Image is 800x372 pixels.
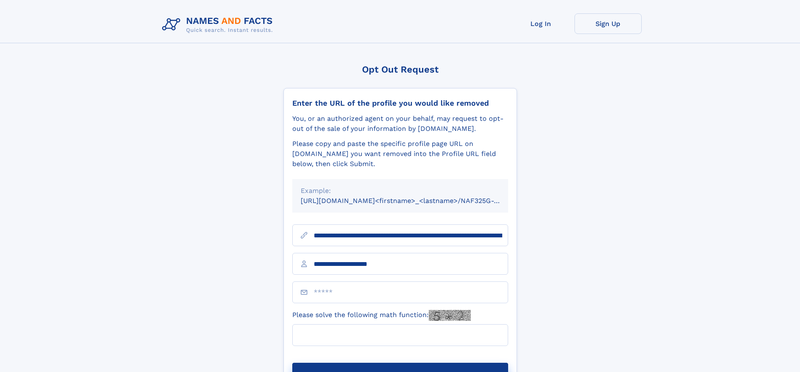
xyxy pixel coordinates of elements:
[159,13,280,36] img: Logo Names and Facts
[301,197,524,205] small: [URL][DOMAIN_NAME]<firstname>_<lastname>/NAF325G-xxxxxxxx
[292,99,508,108] div: Enter the URL of the profile you would like removed
[283,64,517,75] div: Opt Out Request
[292,139,508,169] div: Please copy and paste the specific profile page URL on [DOMAIN_NAME] you want removed into the Pr...
[574,13,642,34] a: Sign Up
[292,114,508,134] div: You, or an authorized agent on your behalf, may request to opt-out of the sale of your informatio...
[301,186,500,196] div: Example:
[292,310,471,321] label: Please solve the following math function:
[507,13,574,34] a: Log In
